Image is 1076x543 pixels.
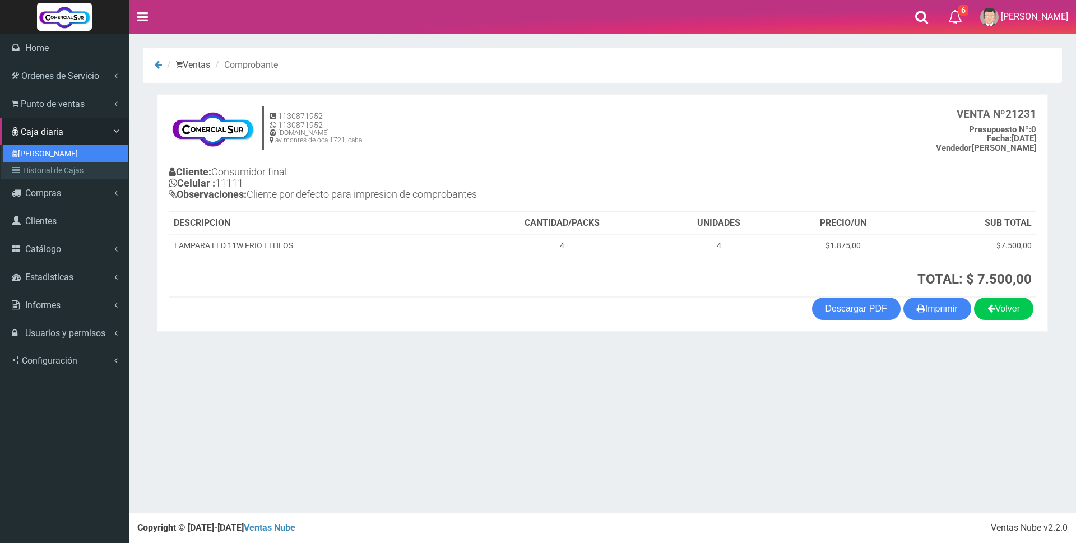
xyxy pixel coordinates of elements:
span: Ordenes de Servicio [21,71,99,81]
span: Informes [25,300,61,310]
span: Punto de ventas [21,99,85,109]
li: Comprobante [212,59,278,72]
b: Celular : [169,177,215,189]
span: Home [25,43,49,53]
strong: Copyright © [DATE]-[DATE] [137,522,295,533]
strong: Fecha: [987,133,1012,143]
td: 4 [465,235,659,256]
th: UNIDADES [659,212,779,235]
span: Configuración [22,355,77,366]
span: [PERSON_NAME] [1001,11,1068,22]
a: Historial de Cajas [3,162,128,179]
a: Descargar PDF [812,298,901,320]
span: 6 [958,5,968,16]
strong: Vendedor [936,143,972,153]
th: CANTIDAD/PACKS [465,212,659,235]
span: Clientes [25,216,57,226]
td: LAMPARA LED 11W FRIO ETHEOS [169,235,465,256]
img: f695dc5f3a855ddc19300c990e0c55a2.jpg [169,106,257,151]
h4: Consumidor final 11111 Cliente por defecto para impresion de comprobantes [169,164,602,205]
a: [PERSON_NAME] [3,145,128,162]
td: $7.500,00 [907,235,1036,256]
td: 4 [659,235,779,256]
b: [DATE] [987,133,1036,143]
strong: Presupuesto Nº: [969,124,1031,134]
b: [PERSON_NAME] [936,143,1036,153]
th: SUB TOTAL [907,212,1036,235]
b: 21231 [957,108,1036,120]
th: PRECIO/UN [779,212,907,235]
b: 0 [969,124,1036,134]
strong: VENTA Nº [957,108,1005,120]
strong: TOTAL: $ 7.500,00 [917,271,1032,287]
td: $1.875,00 [779,235,907,256]
div: Ventas Nube v2.2.0 [991,522,1068,535]
h5: 1130871952 1130871952 [270,112,362,129]
span: Compras [25,188,61,198]
h6: [DOMAIN_NAME] av montes de oca 1721, caba [270,129,362,144]
b: Observaciones: [169,188,247,200]
li: Ventas [164,59,210,72]
b: Cliente: [169,166,211,178]
span: Usuarios y permisos [25,328,105,338]
span: Caja diaria [21,127,63,137]
button: Imprimir [903,298,971,320]
span: Estadisticas [25,272,73,282]
th: DESCRIPCION [169,212,465,235]
img: Logo grande [37,3,92,31]
span: Catálogo [25,244,61,254]
a: Ventas Nube [244,522,295,533]
img: User Image [980,8,999,26]
a: Volver [974,298,1033,320]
